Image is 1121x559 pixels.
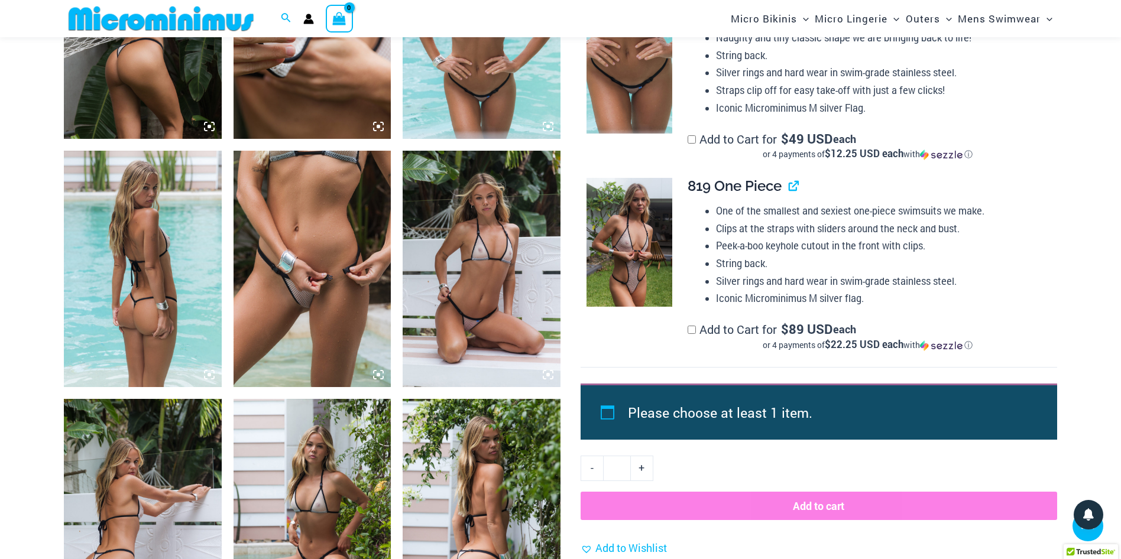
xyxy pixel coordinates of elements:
[603,456,631,480] input: Product quantity
[815,4,887,34] span: Micro Lingerie
[887,4,899,34] span: Menu Toggle
[920,340,963,351] img: Sezzle
[716,47,1047,64] li: String back.
[825,337,903,351] span: $22.25 USD each
[403,151,560,387] img: Trade Winds Ivory/Ink 317 Top 469 Thong
[281,11,291,27] a: Search icon link
[728,4,812,34] a: Micro BikinisMenu ToggleMenu Toggle
[812,4,902,34] a: Micro LingerieMenu ToggleMenu Toggle
[716,29,1047,47] li: Naughty and tiny classic shape we are bringing back to life!
[781,133,832,145] span: 49 USD
[716,99,1047,117] li: Iconic Microminimus M silver Flag.
[64,5,258,32] img: MM SHOP LOGO FLAT
[716,272,1047,290] li: Silver rings and hard wear in swim-grade stainless steel.
[326,5,353,32] a: View Shopping Cart, empty
[940,4,952,34] span: Menu Toggle
[781,323,832,335] span: 89 USD
[825,147,903,160] span: $12.25 USD each
[64,151,222,387] img: Trade Winds Ivory/Ink 317 Top 453 Micro
[833,323,856,335] span: each
[716,202,1047,220] li: One of the smallest and sexiest one-piece swimsuits we make.
[587,178,672,307] img: Trade Winds Ivory/Ink 819 One Piece
[688,148,1048,160] div: or 4 payments of$12.25 USD eachwithSezzle Click to learn more about Sezzle
[833,133,856,145] span: each
[688,177,782,194] span: 819 One Piece
[303,14,314,24] a: Account icon link
[958,4,1041,34] span: Mens Swimwear
[726,2,1057,35] nav: Site Navigation
[716,64,1047,82] li: Silver rings and hard wear in swim-grade stainless steel.
[688,339,1048,351] div: or 4 payments of$22.25 USD eachwithSezzle Click to learn more about Sezzle
[595,541,667,555] span: Add to Wishlist
[688,339,1048,351] div: or 4 payments of with
[234,151,391,387] img: Trade Winds Ivory/Ink 469 Thong
[688,326,696,334] input: Add to Cart for$89 USD eachor 4 payments of$22.25 USD eachwithSezzle Click to learn more about Se...
[581,456,603,480] a: -
[587,5,672,134] img: Trade Winds IvoryInk 453 Micro 02
[955,4,1055,34] a: Mens SwimwearMenu ToggleMenu Toggle
[781,130,789,147] span: $
[716,290,1047,307] li: Iconic Microminimus M silver flag.
[781,320,789,337] span: $
[797,4,809,34] span: Menu Toggle
[581,492,1057,520] button: Add to cart
[631,456,653,480] a: +
[1041,4,1052,34] span: Menu Toggle
[581,539,667,557] a: Add to Wishlist
[731,4,797,34] span: Micro Bikinis
[716,82,1047,99] li: Straps clip off for easy take-off with just a few clicks!
[903,4,955,34] a: OutersMenu ToggleMenu Toggle
[688,131,1048,161] label: Add to Cart for
[920,149,963,160] img: Sezzle
[688,148,1048,160] div: or 4 payments of with
[716,237,1047,255] li: Peek-a-boo keyhole cutout in the front with clips.
[906,4,940,34] span: Outers
[628,399,1030,426] li: Please choose at least 1 item.
[716,220,1047,238] li: Clips at the straps with sliders around the neck and bust.
[716,255,1047,272] li: String back.
[688,135,696,144] input: Add to Cart for$49 USD eachor 4 payments of$12.25 USD eachwithSezzle Click to learn more about Se...
[688,321,1048,351] label: Add to Cart for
